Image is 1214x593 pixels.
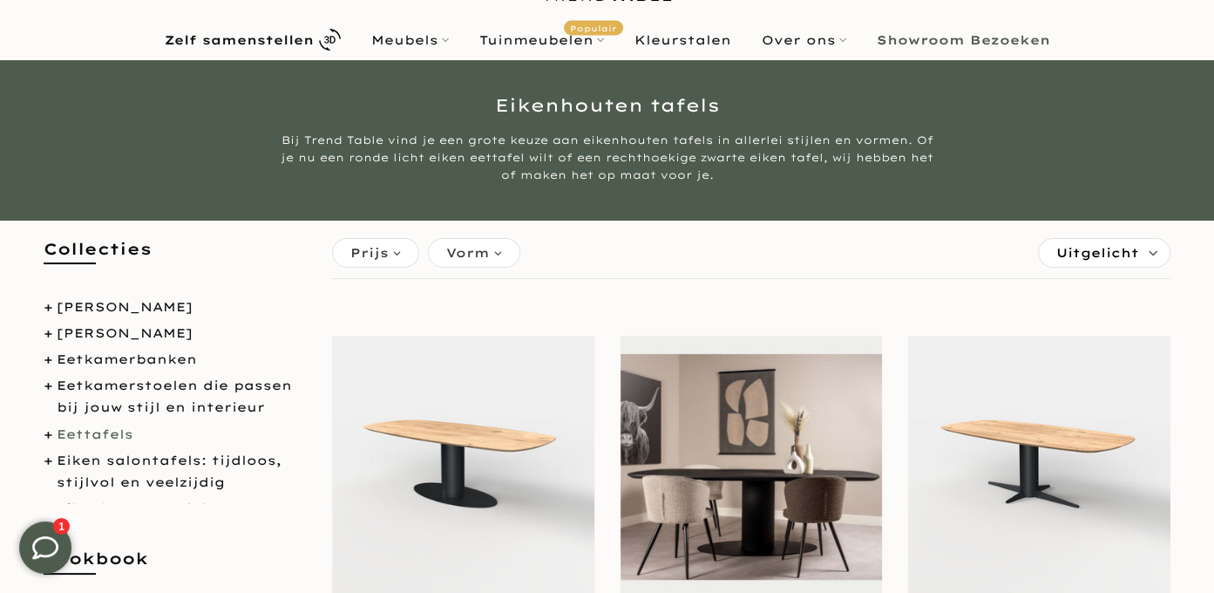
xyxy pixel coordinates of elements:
[57,501,215,516] a: Eikenhouten tafels
[44,238,306,277] h5: Collecties
[57,426,133,442] a: Eettafels
[44,548,306,587] h5: Lookbook
[57,378,292,415] a: Eetkamerstoelen die passen bij jouw stijl en interieur
[281,132,934,184] div: Bij Trend Table vind je een grote keuze aan eikenhouten tafels in allerlei stijlen en vormen. Of ...
[619,30,746,51] a: Kleurstalen
[57,299,193,315] a: [PERSON_NAME]
[57,351,197,367] a: Eetkamerbanken
[350,243,389,262] span: Prijs
[57,273,239,289] a: Deens ovale eettafels
[165,34,314,46] b: Zelf samenstellen
[446,243,490,262] span: Vorm
[149,24,356,55] a: Zelf samenstellen
[2,504,89,591] iframe: toggle-frame
[1056,239,1139,267] span: Uitgelicht
[877,34,1050,46] b: Showroom Bezoeken
[57,453,281,490] a: Eiken salontafels: tijdloos, stijlvol en veelzijdig
[564,20,623,35] span: Populair
[57,325,193,341] a: [PERSON_NAME]
[356,30,464,51] a: Meubels
[98,97,1117,114] h1: Eikenhouten tafels
[1039,239,1170,267] label: Sorteren:Uitgelicht
[464,30,619,51] a: TuinmeubelenPopulair
[861,30,1065,51] a: Showroom Bezoeken
[746,30,861,51] a: Over ons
